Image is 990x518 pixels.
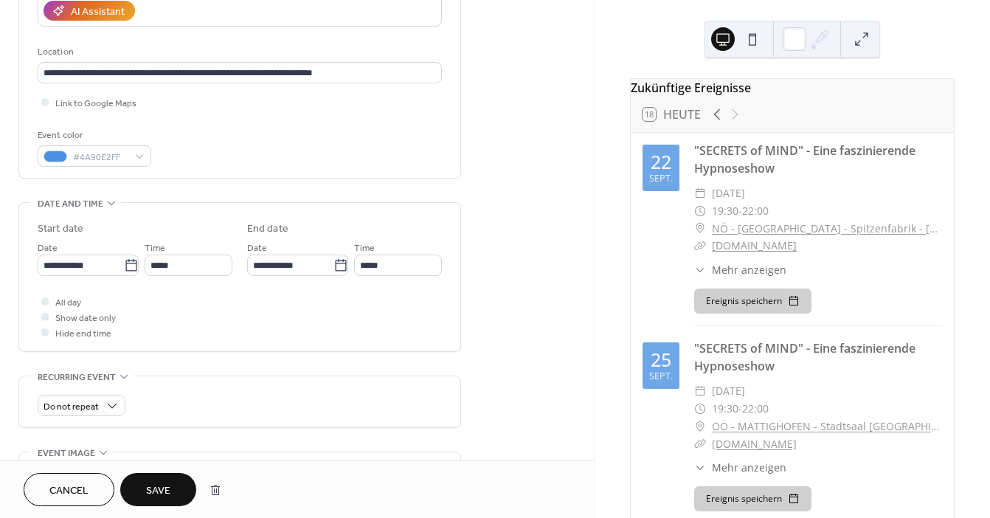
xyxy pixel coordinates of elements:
[712,184,745,202] span: [DATE]
[38,196,103,212] span: Date and time
[712,382,745,400] span: [DATE]
[738,400,742,418] span: -
[651,153,671,171] div: 22
[145,241,165,256] span: Time
[694,382,706,400] div: ​
[146,483,170,499] span: Save
[712,262,786,277] span: Mehr anzeigen
[694,460,786,475] button: ​Mehr anzeigen
[694,460,706,475] div: ​
[694,289,811,314] button: Ereignis speichern
[649,372,673,381] div: Sept.
[55,96,136,111] span: Link to Google Maps
[694,486,811,511] button: Ereignis speichern
[49,483,89,499] span: Cancel
[712,400,738,418] span: 19:30
[712,418,942,435] a: OÖ - MATTIGHOFEN - Stadtsaal [GEOGRAPHIC_DATA] - [STREET_ADDRESS]
[738,202,742,220] span: -
[55,326,111,342] span: Hide end time
[712,238,797,252] a: [DOMAIN_NAME]
[694,262,706,277] div: ​
[55,295,81,311] span: All day
[120,473,196,506] button: Save
[694,418,706,435] div: ​
[694,202,706,220] div: ​
[247,221,288,237] div: End date
[38,446,95,461] span: Event image
[38,221,83,237] div: Start date
[712,220,942,238] a: NÖ - [GEOGRAPHIC_DATA] - Spitzenfabrik - [STREET_ADDRESS]
[712,460,786,475] span: Mehr anzeigen
[694,435,706,453] div: ​
[38,370,116,385] span: Recurring event
[712,437,797,451] a: [DOMAIN_NAME]
[742,202,769,220] span: 22:00
[649,174,673,184] div: Sept.
[694,237,706,255] div: ​
[694,340,915,374] a: "SECRETS of MIND" - Eine faszinierende Hypnoseshow
[247,241,267,256] span: Date
[742,400,769,418] span: 22:00
[44,398,99,415] span: Do not repeat
[71,4,125,20] div: AI Assistant
[38,241,58,256] span: Date
[24,473,114,506] button: Cancel
[694,262,786,277] button: ​Mehr anzeigen
[354,241,375,256] span: Time
[694,400,706,418] div: ​
[631,79,954,97] div: Zukünftige Ereignisse
[712,202,738,220] span: 19:30
[44,1,135,21] button: AI Assistant
[694,220,706,238] div: ​
[55,311,116,326] span: Show date only
[38,44,439,60] div: Location
[38,128,148,143] div: Event color
[694,142,915,176] a: "SECRETS of MIND" - Eine faszinierende Hypnoseshow
[73,150,128,165] span: #4A90E2FF
[694,184,706,202] div: ​
[651,350,671,369] div: 25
